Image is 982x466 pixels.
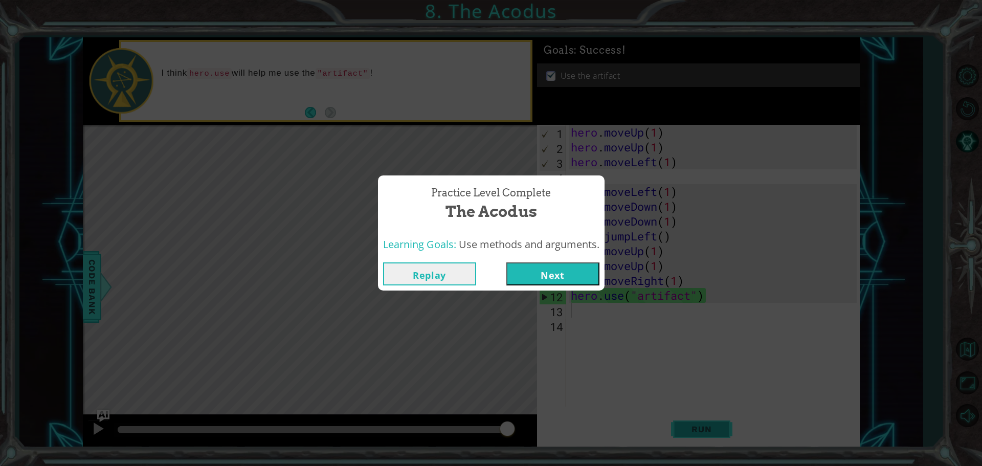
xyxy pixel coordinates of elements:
[506,262,599,285] button: Next
[431,186,551,201] span: Practice Level Complete
[383,262,476,285] button: Replay
[383,237,456,251] span: Learning Goals:
[445,201,537,223] span: The Acodus
[459,237,599,251] span: Use methods and arguments.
